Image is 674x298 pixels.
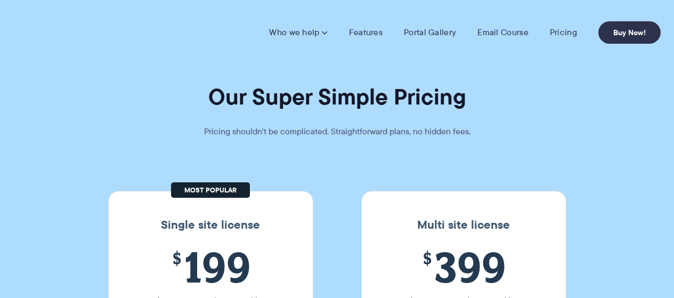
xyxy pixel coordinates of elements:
a: Pricing [550,27,577,38]
a: Buy Now! [598,21,661,44]
a: Who we help [269,27,327,38]
span: 199 [138,243,283,291]
span: 399 [391,243,537,291]
a: Email Course [477,27,529,38]
a: Portal Gallery [404,27,456,38]
p: Pricing shouldn't be complicated. Straightforward plans, no hidden fees. [177,124,497,139]
h3: Multi site license [372,218,555,232]
a: Features [349,27,383,38]
h3: Single site license [119,218,302,232]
